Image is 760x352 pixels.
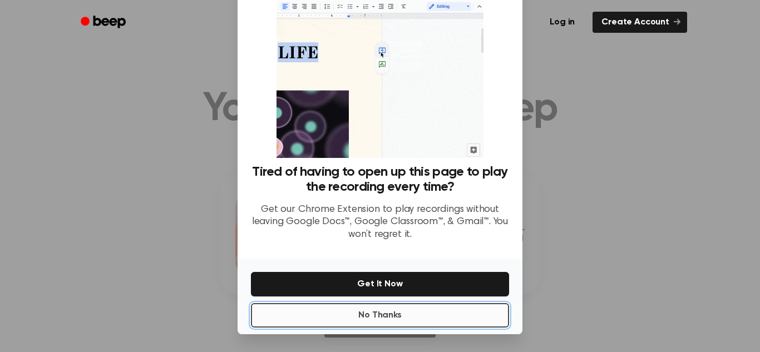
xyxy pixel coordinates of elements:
[73,12,136,33] a: Beep
[251,303,509,328] button: No Thanks
[539,9,586,35] a: Log in
[251,165,509,195] h3: Tired of having to open up this page to play the recording every time?
[251,204,509,241] p: Get our Chrome Extension to play recordings without leaving Google Docs™, Google Classroom™, & Gm...
[251,272,509,296] button: Get It Now
[593,12,687,33] a: Create Account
